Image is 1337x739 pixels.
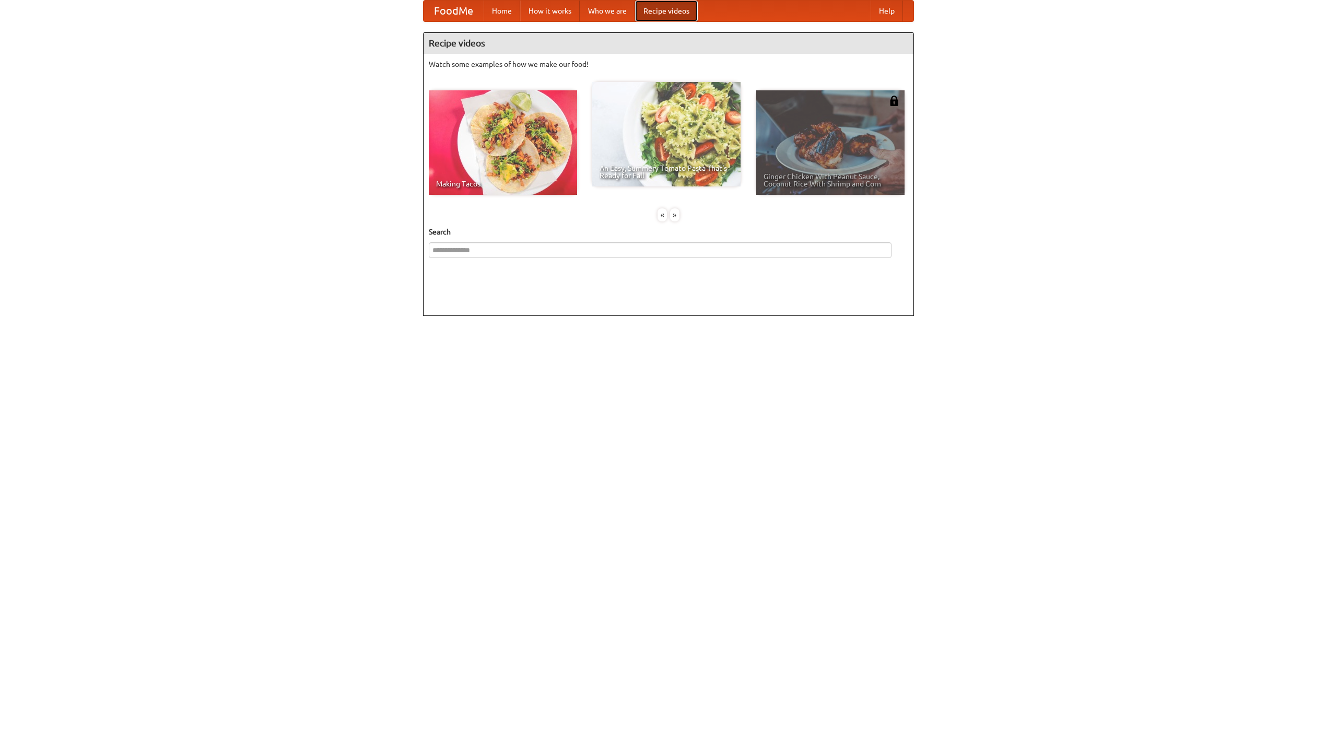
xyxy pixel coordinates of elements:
span: An Easy, Summery Tomato Pasta That's Ready for Fall [600,165,733,179]
span: Making Tacos [436,180,570,187]
a: Making Tacos [429,90,577,195]
div: « [658,208,667,221]
div: » [670,208,679,221]
a: FoodMe [424,1,484,21]
a: Help [871,1,903,21]
a: Home [484,1,520,21]
p: Watch some examples of how we make our food! [429,59,908,69]
h4: Recipe videos [424,33,913,54]
img: 483408.png [889,96,899,106]
a: Recipe videos [635,1,698,21]
a: An Easy, Summery Tomato Pasta That's Ready for Fall [592,82,741,186]
h5: Search [429,227,908,237]
a: How it works [520,1,580,21]
a: Who we are [580,1,635,21]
